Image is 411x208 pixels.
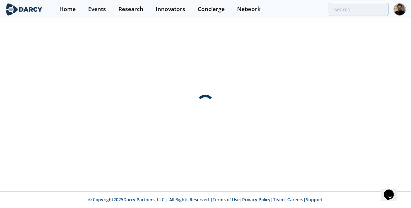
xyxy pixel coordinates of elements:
[59,6,76,12] div: Home
[33,197,378,203] p: © Copyright 2025 Darcy Partners, LLC | All Rights Reserved | | | | |
[242,197,271,203] a: Privacy Policy
[88,6,106,12] div: Events
[237,6,261,12] div: Network
[273,197,285,203] a: Team
[198,6,225,12] div: Concierge
[156,6,185,12] div: Innovators
[287,197,303,203] a: Careers
[394,3,406,16] img: Profile
[118,6,143,12] div: Research
[381,180,404,201] iframe: chat widget
[213,197,240,203] a: Terms of Use
[306,197,323,203] a: Support
[5,3,43,16] img: logo-wide.svg
[329,3,389,16] input: Advanced Search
